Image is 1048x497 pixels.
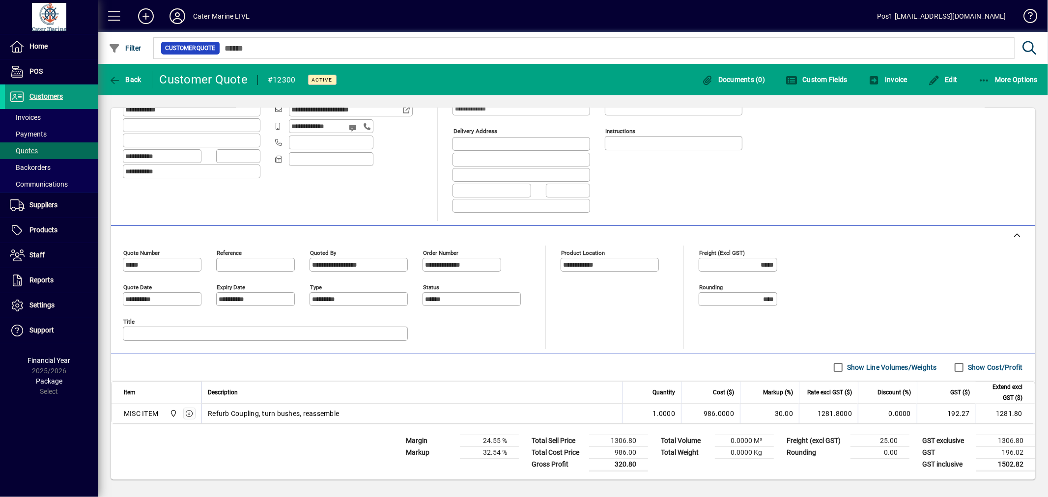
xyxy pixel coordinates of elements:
[782,435,850,446] td: Freight (excl GST)
[29,301,55,309] span: Settings
[527,446,589,458] td: Total Cost Price
[10,147,38,155] span: Quotes
[208,387,238,398] span: Description
[976,435,1035,446] td: 1306.80
[652,387,675,398] span: Quantity
[589,458,648,470] td: 320.80
[976,446,1035,458] td: 196.02
[701,76,765,83] span: Documents (0)
[5,176,98,193] a: Communications
[5,193,98,218] a: Suppliers
[653,409,676,418] span: 1.0000
[29,326,54,334] span: Support
[130,7,162,25] button: Add
[5,293,98,318] a: Settings
[561,249,605,256] mat-label: Product location
[106,71,144,88] button: Back
[850,435,909,446] td: 25.00
[123,318,135,325] mat-label: Title
[29,276,54,284] span: Reports
[5,59,98,84] a: POS
[401,435,460,446] td: Margin
[850,446,909,458] td: 0.00
[29,67,43,75] span: POS
[29,201,57,209] span: Suppliers
[36,377,62,385] span: Package
[763,387,793,398] span: Markup (%)
[656,435,715,446] td: Total Volume
[167,408,178,419] span: Cater Marine
[124,387,136,398] span: Item
[98,71,152,88] app-page-header-button: Back
[527,435,589,446] td: Total Sell Price
[5,34,98,59] a: Home
[106,39,144,57] button: Filter
[162,7,193,25] button: Profile
[877,8,1006,24] div: Pos1 [EMAIL_ADDRESS][DOMAIN_NAME]
[782,446,850,458] td: Rounding
[966,362,1023,372] label: Show Cost/Profit
[342,116,366,139] button: Send SMS
[656,446,715,458] td: Total Weight
[109,44,142,52] span: Filter
[5,142,98,159] a: Quotes
[10,130,47,138] span: Payments
[460,435,519,446] td: 24.55 %
[878,387,911,398] span: Discount (%)
[160,72,248,87] div: Customer Quote
[699,283,723,290] mat-label: Rounding
[310,249,336,256] mat-label: Quoted by
[29,42,48,50] span: Home
[845,362,937,372] label: Show Line Volumes/Weights
[527,458,589,470] td: Gross Profit
[10,113,41,121] span: Invoices
[868,76,907,83] span: Invoice
[193,8,250,24] div: Cater Marine LIVE
[165,43,216,53] span: Customer Quote
[423,283,439,290] mat-label: Status
[208,409,339,418] span: Refurb Coupling, turn bushes, reassemble
[805,409,852,418] div: 1281.8000
[699,249,745,256] mat-label: Freight (excl GST)
[786,76,848,83] span: Custom Fields
[29,251,45,259] span: Staff
[976,71,1041,88] button: More Options
[5,218,98,243] a: Products
[28,357,71,364] span: Financial Year
[740,404,799,423] td: 30.00
[124,409,158,418] div: MISC ITEM
[982,382,1022,403] span: Extend excl GST ($)
[917,435,976,446] td: GST exclusive
[123,249,160,256] mat-label: Quote number
[401,446,460,458] td: Markup
[5,268,98,293] a: Reports
[978,76,1038,83] span: More Options
[10,164,51,171] span: Backorders
[783,71,850,88] button: Custom Fields
[807,387,852,398] span: Rate excl GST ($)
[123,283,152,290] mat-label: Quote date
[10,180,68,188] span: Communications
[917,446,976,458] td: GST
[29,226,57,234] span: Products
[928,76,958,83] span: Edit
[681,404,740,423] td: 986.0000
[589,435,648,446] td: 1306.80
[605,128,635,135] mat-label: Instructions
[589,446,648,458] td: 986.00
[268,72,296,88] div: #12300
[1016,2,1036,34] a: Knowledge Base
[713,387,734,398] span: Cost ($)
[917,458,976,470] td: GST inclusive
[217,283,245,290] mat-label: Expiry date
[312,77,333,83] span: Active
[5,126,98,142] a: Payments
[109,76,142,83] span: Back
[423,249,458,256] mat-label: Order number
[715,446,774,458] td: 0.0000 Kg
[866,71,910,88] button: Invoice
[950,387,970,398] span: GST ($)
[5,318,98,343] a: Support
[5,243,98,268] a: Staff
[699,71,767,88] button: Documents (0)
